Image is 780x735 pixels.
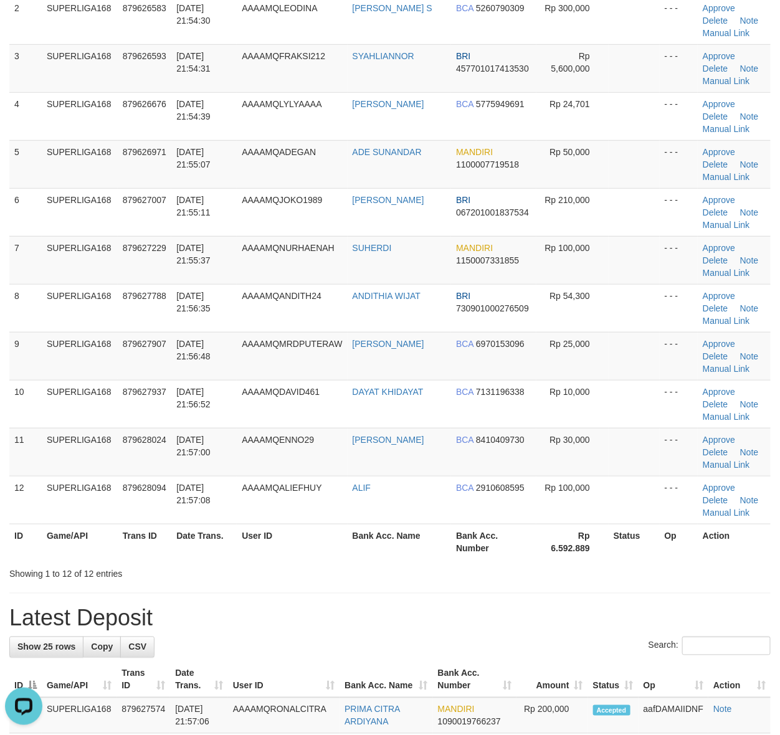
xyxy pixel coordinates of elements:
[703,243,735,253] a: Approve
[703,316,750,326] a: Manual Link
[9,662,42,698] th: ID: activate to sort column descending
[171,524,237,559] th: Date Trans.
[703,495,728,505] a: Delete
[353,339,424,349] a: [PERSON_NAME]
[176,51,211,73] span: [DATE] 21:54:31
[456,483,473,493] span: BCA
[353,243,392,253] a: SUHERDI
[476,3,525,13] span: Copy 5260790309 to clipboard
[476,435,525,445] span: Copy 8410409730 to clipboard
[740,399,759,409] a: Note
[9,188,42,236] td: 6
[9,92,42,140] td: 4
[242,339,342,349] span: AAAAMQMRDPUTERAW
[17,642,75,652] span: Show 25 rows
[740,159,759,169] a: Note
[9,428,42,476] td: 11
[83,637,121,658] a: Copy
[42,476,118,524] td: SUPERLIGA168
[536,524,609,559] th: Rp 6.592.889
[703,159,728,169] a: Delete
[242,243,335,253] span: AAAAMQNURHAENAH
[128,642,146,652] span: CSV
[353,147,422,157] a: ADE SUNANDAR
[703,460,750,470] a: Manual Link
[9,44,42,92] td: 3
[242,51,325,61] span: AAAAMQFRAKSI212
[588,662,639,698] th: Status: activate to sort column ascending
[551,51,590,73] span: Rp 5,600,000
[123,195,166,205] span: 879627007
[703,291,735,301] a: Approve
[176,387,211,409] span: [DATE] 21:56:52
[456,387,473,397] span: BCA
[660,284,698,332] td: - - -
[9,524,42,559] th: ID
[9,140,42,188] td: 5
[703,28,750,38] a: Manual Link
[433,662,517,698] th: Bank Acc. Number: activate to sort column ascending
[545,3,590,13] span: Rp 300,000
[740,351,759,361] a: Note
[703,339,735,349] a: Approve
[703,483,735,493] a: Approve
[456,207,529,217] span: Copy 067201001837534 to clipboard
[353,51,414,61] a: SYAHLIANNOR
[123,99,166,109] span: 879626676
[123,387,166,397] span: 879627937
[438,704,475,714] span: MANDIRI
[9,476,42,524] td: 12
[123,291,166,301] span: 879627788
[9,380,42,428] td: 10
[353,435,424,445] a: [PERSON_NAME]
[9,236,42,284] td: 7
[91,642,113,652] span: Copy
[123,51,166,61] span: 879626593
[42,188,118,236] td: SUPERLIGA168
[456,99,473,109] span: BCA
[703,195,735,205] a: Approve
[242,99,321,109] span: AAAAMQLYLYAAAA
[476,339,525,349] span: Copy 6970153096 to clipboard
[42,380,118,428] td: SUPERLIGA168
[456,291,470,301] span: BRI
[476,99,525,109] span: Copy 5775949691 to clipboard
[703,147,735,157] a: Approve
[660,524,698,559] th: Op
[740,111,759,121] a: Note
[242,387,320,397] span: AAAAMQDAVID461
[42,44,118,92] td: SUPERLIGA168
[353,3,432,13] a: [PERSON_NAME] S
[348,524,452,559] th: Bank Acc. Name
[170,698,228,734] td: [DATE] 21:57:06
[703,207,728,217] a: Delete
[228,698,340,734] td: AAAAMQRONALCITRA
[117,662,170,698] th: Trans ID: activate to sort column ascending
[42,284,118,332] td: SUPERLIGA168
[703,364,750,374] a: Manual Link
[549,147,590,157] span: Rp 50,000
[549,387,590,397] span: Rp 10,000
[660,380,698,428] td: - - -
[703,255,728,265] a: Delete
[42,524,118,559] th: Game/API
[703,64,728,73] a: Delete
[176,291,211,313] span: [DATE] 21:56:35
[456,243,493,253] span: MANDIRI
[228,662,340,698] th: User ID: activate to sort column ascending
[703,508,750,518] a: Manual Link
[242,291,321,301] span: AAAAMQANDITH24
[740,255,759,265] a: Note
[42,140,118,188] td: SUPERLIGA168
[242,147,316,157] span: AAAAMQADEGAN
[639,662,708,698] th: Op: activate to sort column ascending
[593,705,630,716] span: Accepted
[609,524,660,559] th: Status
[703,351,728,361] a: Delete
[708,662,771,698] th: Action: activate to sort column ascending
[42,428,118,476] td: SUPERLIGA168
[353,291,421,301] a: ANDITHIA WIJAT
[703,16,728,26] a: Delete
[123,147,166,157] span: 879626971
[713,704,732,714] a: Note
